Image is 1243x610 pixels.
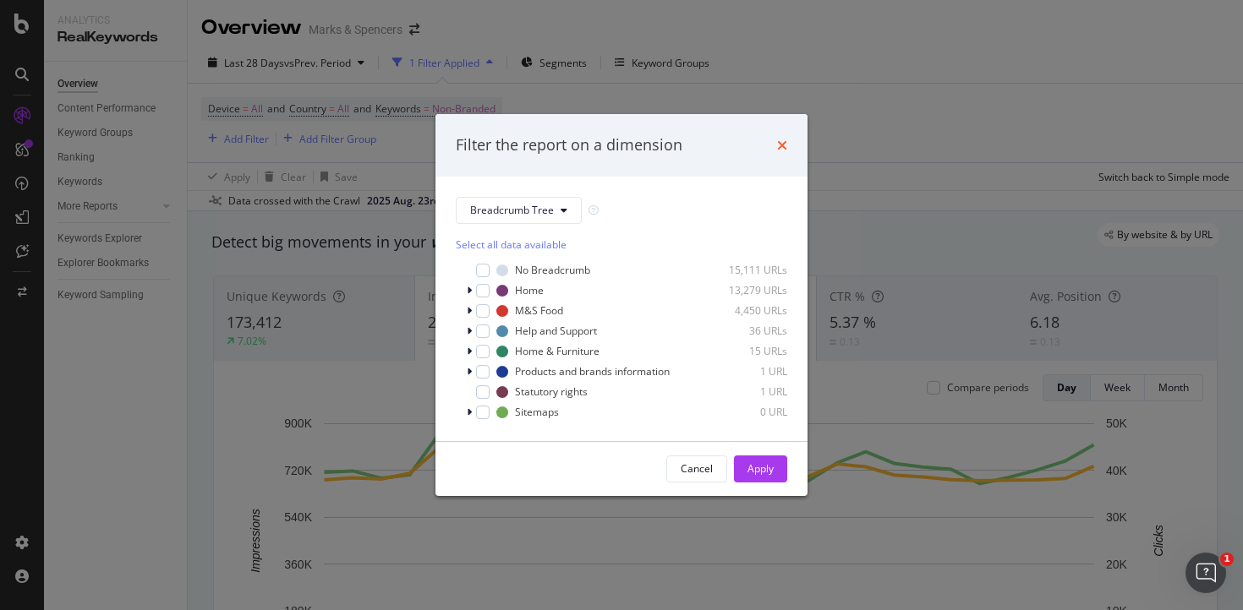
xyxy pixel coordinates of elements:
[435,114,808,496] div: modal
[515,405,559,419] div: Sitemaps
[704,405,787,419] div: 0 URL
[747,461,774,476] div: Apply
[777,134,787,156] div: times
[704,263,787,277] div: 15,111 URLs
[734,455,787,482] button: Apply
[515,344,600,358] div: Home & Furniture
[704,283,787,297] div: 13,279 URLs
[515,324,597,338] div: Help and Support
[515,364,670,379] div: Products and brands information
[704,384,787,399] div: 1 URL
[704,324,787,338] div: 36 URLs
[704,344,787,358] div: 15 URLs
[681,461,713,476] div: Cancel
[1186,553,1226,593] iframe: Intercom live chat
[1220,553,1234,566] span: 1
[515,263,590,277] div: No Breadcrumb
[456,237,787,252] div: Select all data available
[456,134,682,156] div: Filter the report on a dimension
[704,364,787,379] div: 1 URL
[470,203,554,217] span: Breadcrumb Tree
[704,303,787,318] div: 4,450 URLs
[515,303,563,318] div: M&S Food
[456,197,582,224] button: Breadcrumb Tree
[666,455,727,482] button: Cancel
[515,384,588,399] div: Statutory rights
[515,283,544,297] div: Home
